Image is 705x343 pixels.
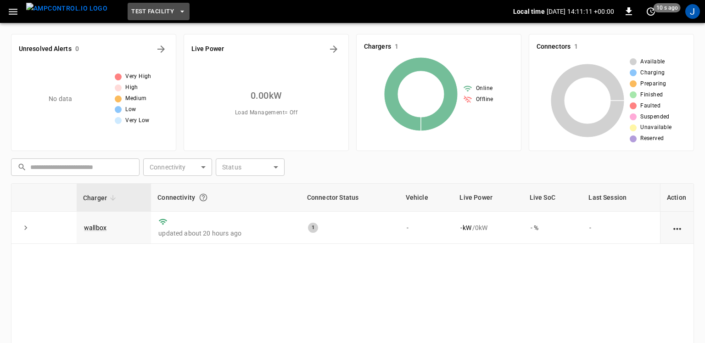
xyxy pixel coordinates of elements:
div: Connectivity [157,189,294,206]
button: set refresh interval [643,4,658,19]
th: Vehicle [399,184,453,212]
button: expand row [19,221,33,235]
span: High [125,83,138,92]
span: Suspended [640,112,670,122]
span: Test Facility [131,6,174,17]
h6: 1 [574,42,578,52]
span: Charger [83,192,119,203]
span: Low [125,105,136,114]
th: Live SoC [523,184,582,212]
span: Very Low [125,116,149,125]
th: Connector Status [301,184,399,212]
button: Connection between the charger and our software. [195,189,212,206]
h6: 0.00 kW [251,88,282,103]
h6: 1 [395,42,398,52]
span: Load Management = Off [235,108,297,118]
td: - [582,212,660,244]
p: No data [49,94,72,104]
span: Faulted [640,101,660,111]
span: Unavailable [640,123,671,132]
th: Live Power [453,184,523,212]
th: Action [660,184,694,212]
div: / 0 kW [460,223,515,232]
img: ampcontrol.io logo [26,3,107,14]
p: - kW [460,223,471,232]
span: Online [476,84,492,93]
a: wallbox [84,224,106,231]
span: Preparing [640,79,666,89]
td: - % [523,212,582,244]
div: 1 [308,223,318,233]
h6: Unresolved Alerts [19,44,72,54]
span: Medium [125,94,146,103]
h6: Live Power [191,44,224,54]
div: profile-icon [685,4,700,19]
p: updated about 20 hours ago [158,229,293,238]
span: Very High [125,72,151,81]
td: - [399,212,453,244]
span: Available [640,57,665,67]
p: Local time [513,7,545,16]
h6: Chargers [364,42,391,52]
button: Test Facility [128,3,190,21]
button: Energy Overview [326,42,341,56]
div: action cell options [671,223,683,232]
span: Reserved [640,134,664,143]
span: Offline [476,95,493,104]
span: Charging [640,68,665,78]
h6: Connectors [537,42,571,52]
span: 10 s ago [654,3,681,12]
button: All Alerts [154,42,168,56]
span: Finished [640,90,663,100]
h6: 0 [75,44,79,54]
th: Last Session [582,184,660,212]
p: [DATE] 14:11:11 +00:00 [547,7,614,16]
